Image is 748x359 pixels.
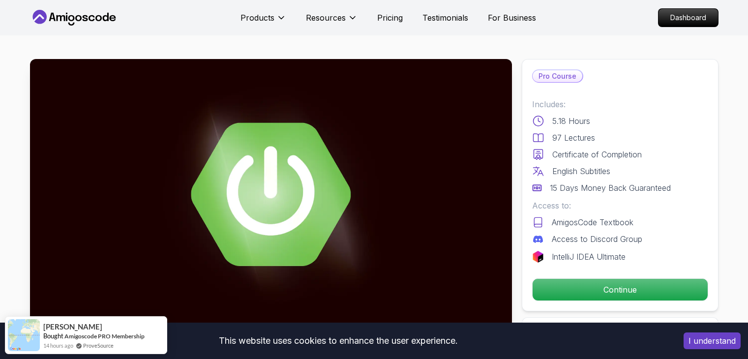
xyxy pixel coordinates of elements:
button: Continue [532,278,708,301]
button: Products [240,12,286,31]
p: Access to Discord Group [552,233,642,245]
p: IntelliJ IDEA Ultimate [552,251,626,263]
a: Amigoscode PRO Membership [64,332,145,340]
p: Certificate of Completion [552,149,642,160]
p: 15 Days Money Back Guaranteed [550,182,671,194]
p: Products [240,12,274,24]
p: English Subtitles [552,165,610,177]
iframe: chat widget [707,320,738,349]
span: [PERSON_NAME] [43,323,102,331]
a: ProveSource [83,341,114,350]
span: 14 hours ago [43,341,73,350]
img: provesource social proof notification image [8,319,40,351]
p: Access to: [532,200,708,211]
p: Pro Course [533,70,582,82]
span: Bought [43,332,63,340]
img: advanced-spring-boot_thumbnail [30,59,512,330]
a: Pricing [377,12,403,24]
div: This website uses cookies to enhance the user experience. [7,330,669,352]
a: Dashboard [658,8,718,27]
p: AmigosCode Textbook [552,216,633,228]
p: 97 Lectures [552,132,595,144]
p: Continue [533,279,708,300]
p: Resources [306,12,346,24]
p: Includes: [532,98,708,110]
a: For Business [488,12,536,24]
p: Dashboard [658,9,718,27]
iframe: chat widget [561,142,738,315]
button: Accept cookies [684,332,741,349]
p: 5.18 Hours [552,115,590,127]
a: Testimonials [422,12,468,24]
img: jetbrains logo [532,251,544,263]
button: Resources [306,12,358,31]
